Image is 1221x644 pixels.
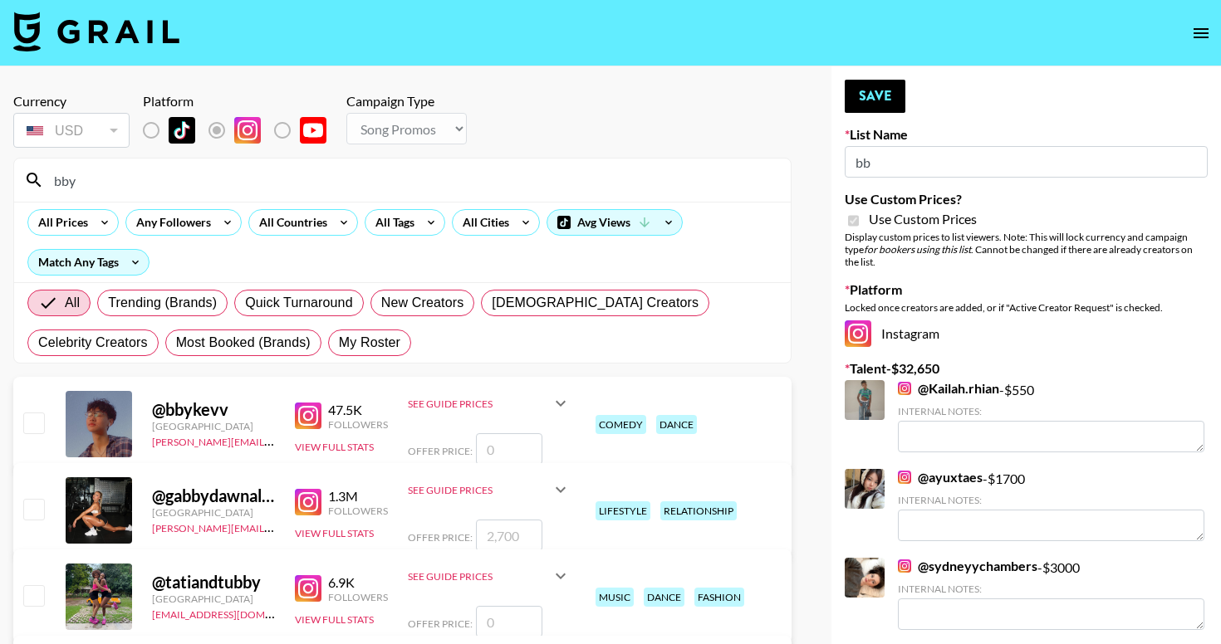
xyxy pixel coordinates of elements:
[381,293,464,313] span: New Creators
[596,588,634,607] div: music
[152,399,275,420] div: @ bbykevv
[152,605,319,621] a: [EMAIL_ADDRESS][DOMAIN_NAME]
[898,559,911,573] img: Instagram
[365,210,418,235] div: All Tags
[152,485,275,506] div: @ gabbydawnallen
[152,572,275,593] div: @ tatiandtubby
[656,415,697,434] div: dance
[408,445,473,457] span: Offer Price:
[346,93,467,110] div: Campaign Type
[169,117,195,144] img: TikTok
[44,167,781,193] input: Search by User Name
[408,383,571,423] div: See Guide Prices
[300,117,326,144] img: YouTube
[249,210,331,235] div: All Countries
[898,382,911,395] img: Instagram
[408,570,551,583] div: See Guide Prices
[898,471,911,484] img: Instagram
[453,210,512,235] div: All Cities
[898,558,1037,574] a: @sydneyychambers
[328,418,388,431] div: Followers
[65,293,80,313] span: All
[295,613,374,626] button: View Full Stats
[408,556,571,596] div: See Guide Prices
[295,527,374,539] button: View Full Stats
[845,191,1208,207] label: Use Custom Prices?
[28,210,91,235] div: All Prices
[644,588,684,607] div: dance
[234,117,261,144] img: Instagram
[408,398,551,410] div: See Guide Prices
[864,243,971,256] em: for bookers using this list
[898,469,983,485] a: @ayuxtaes
[694,588,744,607] div: fashion
[13,12,179,51] img: Grail Talent
[295,575,321,602] img: Instagram
[1184,17,1218,50] button: open drawer
[845,231,1208,268] div: Display custom prices to list viewers. Note: This will lock currency and campaign type . Cannot b...
[845,320,1208,347] div: Instagram
[17,116,126,145] div: USD
[408,484,551,496] div: See Guide Prices
[898,380,1204,452] div: - $ 550
[295,489,321,515] img: Instagram
[339,333,400,353] span: My Roster
[845,360,1208,377] label: Talent - $ 32,650
[408,617,473,630] span: Offer Price:
[328,505,388,517] div: Followers
[547,210,682,235] div: Avg Views
[245,293,353,313] span: Quick Turnaround
[108,293,217,313] span: Trending (Brands)
[126,210,214,235] div: Any Followers
[143,113,340,148] div: List locked to Instagram.
[492,293,699,313] span: [DEMOGRAPHIC_DATA] Creators
[596,501,650,520] div: lifestyle
[596,415,646,434] div: comedy
[408,470,571,510] div: See Guide Prices
[898,494,1204,506] div: Internal Notes:
[408,531,473,544] span: Offer Price:
[152,506,275,519] div: [GEOGRAPHIC_DATA]
[143,93,340,110] div: Platform
[328,402,388,418] div: 47.5K
[152,432,398,448] a: [PERSON_NAME][EMAIL_ADDRESS][DOMAIN_NAME]
[13,110,130,151] div: Currency is locked to USD
[845,281,1208,298] label: Platform
[845,320,871,347] img: Instagram
[295,402,321,429] img: Instagram
[28,250,149,275] div: Match Any Tags
[869,211,977,227] span: Use Custom Prices
[898,558,1204,630] div: - $ 3000
[176,333,311,353] span: Most Booked (Brands)
[845,80,905,113] button: Save
[295,441,374,453] button: View Full Stats
[152,519,398,534] a: [PERSON_NAME][EMAIL_ADDRESS][DOMAIN_NAME]
[898,405,1204,417] div: Internal Notes:
[476,433,542,465] input: 0
[38,333,148,353] span: Celebrity Creators
[152,420,275,432] div: [GEOGRAPHIC_DATA]
[328,574,388,591] div: 6.9K
[328,591,388,603] div: Followers
[13,93,130,110] div: Currency
[152,593,275,605] div: [GEOGRAPHIC_DATA]
[328,488,388,505] div: 1.3M
[476,606,542,637] input: 0
[845,301,1208,314] div: Locked once creators are added, or if "Active Creator Request" is checked.
[845,126,1208,143] label: List Name
[660,501,737,520] div: relationship
[898,583,1204,595] div: Internal Notes:
[476,520,542,551] input: 2,700
[898,469,1204,541] div: - $ 1700
[898,380,999,397] a: @Kailah.rhian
